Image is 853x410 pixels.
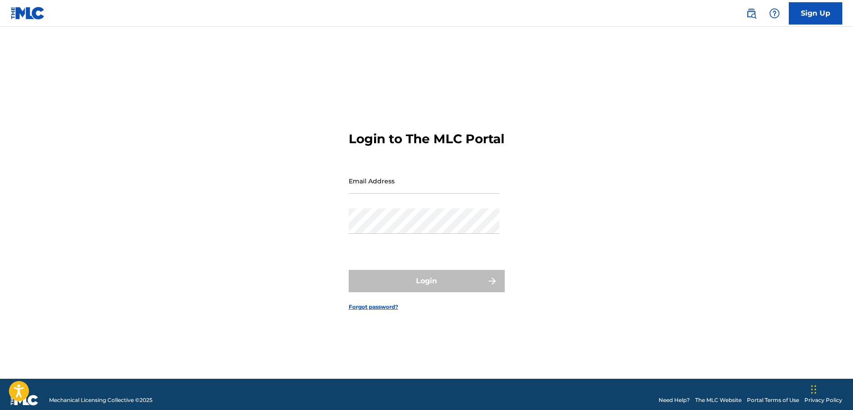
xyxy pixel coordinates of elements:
a: Public Search [742,4,760,22]
div: Drag [811,376,816,403]
a: The MLC Website [695,396,742,404]
a: Need Help? [659,396,690,404]
h3: Login to The MLC Portal [349,131,504,147]
span: Mechanical Licensing Collective © 2025 [49,396,152,404]
a: Portal Terms of Use [747,396,799,404]
iframe: Chat Widget [808,367,853,410]
a: Privacy Policy [804,396,842,404]
a: Forgot password? [349,303,398,311]
a: Sign Up [789,2,842,25]
img: logo [11,395,38,406]
img: search [746,8,757,19]
img: help [769,8,780,19]
img: MLC Logo [11,7,45,20]
div: Help [766,4,783,22]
